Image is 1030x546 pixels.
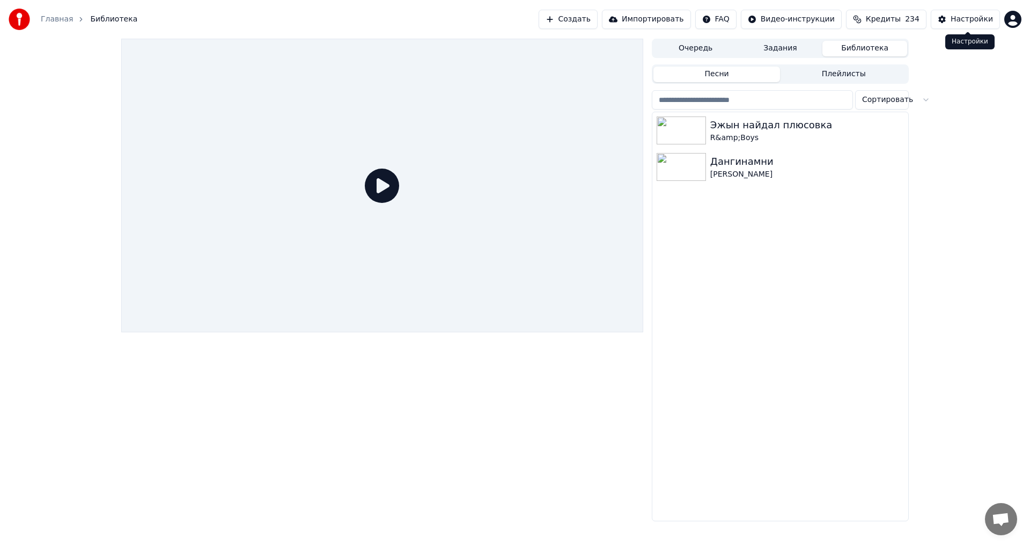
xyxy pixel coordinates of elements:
[846,10,926,29] button: Кредиты234
[653,67,781,82] button: Песни
[710,118,904,133] div: Эжын найдал плюсовка
[653,41,738,56] button: Очередь
[741,10,842,29] button: Видео-инструкции
[90,14,137,25] span: Библиотека
[945,34,995,49] div: Настройки
[710,154,904,169] div: Дангинамни
[695,10,737,29] button: FAQ
[822,41,907,56] button: Библиотека
[985,503,1017,535] div: Открытый чат
[710,133,904,143] div: R&amp;Boys
[9,9,30,30] img: youka
[41,14,73,25] a: Главная
[931,10,1000,29] button: Настройки
[780,67,907,82] button: Плейлисты
[862,94,913,105] span: Сортировать
[539,10,598,29] button: Создать
[738,41,823,56] button: Задания
[866,14,901,25] span: Кредиты
[41,14,137,25] nav: breadcrumb
[602,10,691,29] button: Импортировать
[905,14,919,25] span: 234
[710,169,904,180] div: [PERSON_NAME]
[951,14,993,25] div: Настройки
